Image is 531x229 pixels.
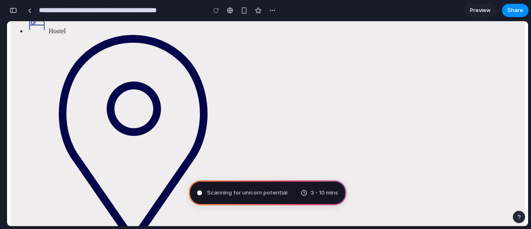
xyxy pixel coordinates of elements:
a: Preview [464,4,497,17]
span: Scanning for unicorn potential [207,189,287,197]
button: Share [502,4,529,17]
span: Share [507,6,523,15]
a: Hostel [20,6,59,13]
img: placeholder1.svg [20,14,232,227]
span: Preview [470,6,491,15]
span: 3 - 10 mins [311,189,338,197]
